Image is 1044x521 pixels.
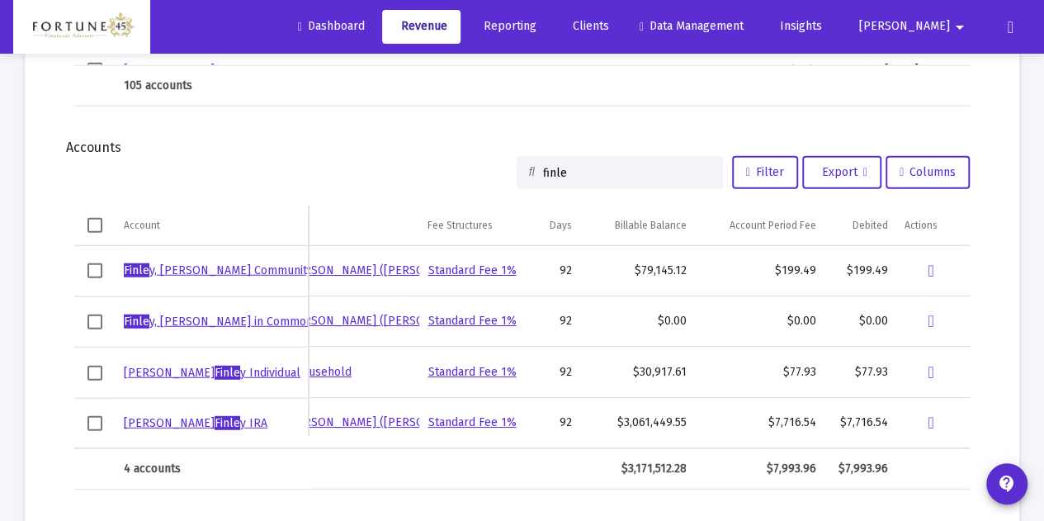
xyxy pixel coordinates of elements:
[124,315,149,329] span: Finle
[839,10,990,43] button: [PERSON_NAME]
[428,263,516,277] a: Standard Fee 1%
[580,206,695,245] td: Column Billable Balance
[87,218,102,233] div: Select all
[896,206,970,245] td: Column Actions
[702,461,816,477] div: $7,993.96
[124,219,160,232] div: Account
[702,414,816,431] div: $7,716.54
[802,156,881,189] button: Export
[26,11,138,44] img: Dashboard
[215,366,240,380] span: Finle
[614,219,686,232] div: Billable Balance
[626,10,757,43] a: Data Management
[588,414,687,431] div: $3,061,449.55
[525,246,580,296] td: 92
[87,416,102,431] div: Select row
[567,19,609,33] span: Clients
[395,19,447,33] span: Revenue
[66,140,978,156] div: Accounts
[124,315,313,329] a: Finley, [PERSON_NAME] in Common
[124,263,149,277] span: Finle
[833,414,888,431] div: $7,716.54
[428,219,493,232] div: Fee Structures
[169,415,570,429] a: [PERSON_NAME] and [PERSON_NAME] ([PERSON_NAME])y Household
[525,347,580,397] td: 92
[116,206,309,245] td: Column Account
[588,313,687,329] div: $0.00
[285,10,378,43] a: Dashboard
[640,19,744,33] span: Data Management
[853,219,888,232] div: Debited
[833,461,888,477] div: $7,993.96
[382,10,461,43] a: Revenue
[588,364,687,381] div: $30,917.61
[694,206,824,245] td: Column Account Period Fee
[215,416,240,430] span: Finle
[525,397,580,448] td: 92
[478,19,536,33] span: Reporting
[833,263,888,279] div: $199.49
[169,263,570,277] a: [PERSON_NAME] and [PERSON_NAME] ([PERSON_NAME])y Household
[124,366,300,380] a: [PERSON_NAME]Finley Individual
[905,219,938,232] div: Actions
[419,206,525,245] td: Column Fee Structures
[732,156,798,189] button: Filter
[298,19,365,33] span: Dashboard
[428,314,516,328] a: Standard Fee 1%
[87,63,102,78] div: Select row
[525,206,580,245] td: Column Days
[746,165,784,179] span: Filter
[554,10,622,43] a: Clients
[774,19,822,33] span: Insights
[550,219,572,232] div: Days
[588,461,687,477] div: $3,171,512.28
[761,10,835,43] a: Insights
[588,263,687,279] div: $79,145.12
[824,206,896,245] td: Column Debited
[124,416,267,430] a: [PERSON_NAME]Finley IRA
[900,165,956,179] span: Columns
[124,461,300,477] div: 4 accounts
[465,10,550,43] a: Reporting
[950,11,970,44] mat-icon: arrow_drop_down
[833,313,888,329] div: $0.00
[525,296,580,347] td: 92
[428,365,516,379] a: Standard Fee 1%
[730,219,816,232] div: Account Period Fee
[702,364,816,381] div: $77.93
[859,20,950,34] span: [PERSON_NAME]
[74,206,970,490] div: Data grid
[428,415,516,429] a: Standard Fee 1%
[124,263,364,277] a: Finley, [PERSON_NAME] Community Property
[87,366,102,381] div: Select row
[124,63,236,77] a: [PERSON_NAME] IRA
[702,313,816,329] div: $0.00
[764,63,868,77] a: Standard Fee 0.70%
[87,263,102,278] div: Select row
[816,165,867,179] span: Export
[124,78,369,94] div: 105 accounts
[997,474,1017,494] mat-icon: contact_support
[169,314,570,328] a: [PERSON_NAME] and [PERSON_NAME] ([PERSON_NAME])y Household
[702,263,816,279] div: $199.49
[886,156,970,189] button: Columns
[833,364,888,381] div: $77.93
[543,166,711,180] input: Search
[87,315,102,329] div: Select row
